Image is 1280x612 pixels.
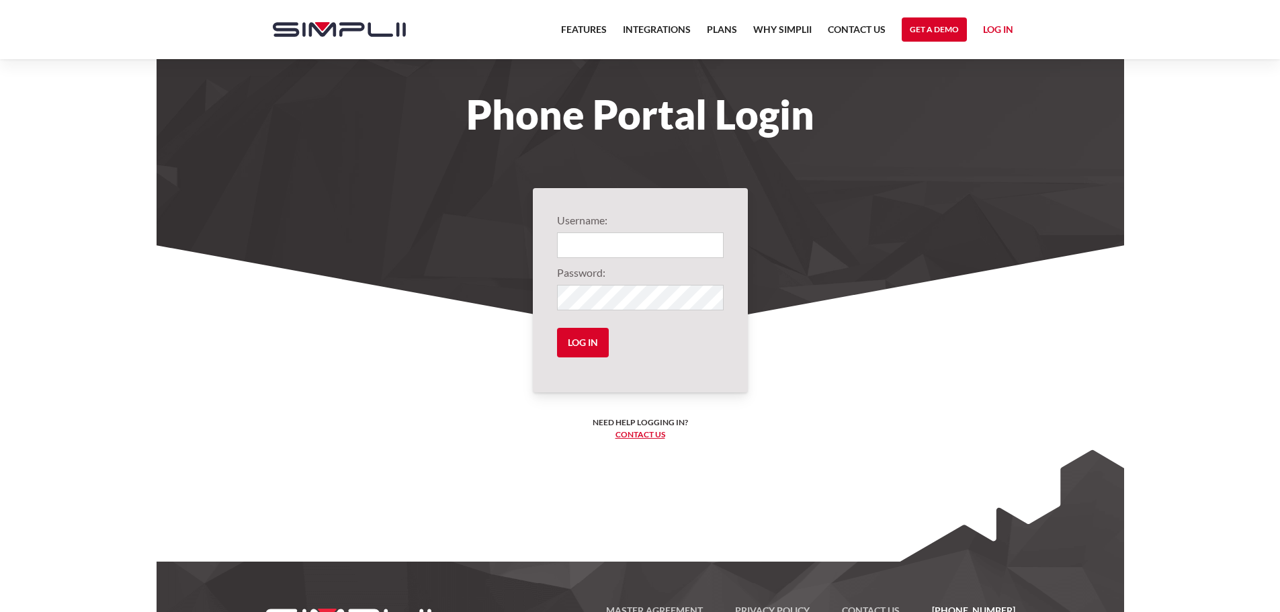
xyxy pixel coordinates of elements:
[902,17,967,42] a: Get a Demo
[623,21,691,46] a: Integrations
[593,417,688,441] h6: Need help logging in? ‍
[259,99,1021,129] h1: Phone Portal Login
[561,21,607,46] a: Features
[557,212,724,368] form: Login
[753,21,812,46] a: Why Simplii
[707,21,737,46] a: Plans
[557,328,609,357] input: Log in
[615,429,665,439] a: Contact us
[828,21,886,46] a: Contact US
[557,212,724,228] label: Username:
[557,265,724,281] label: Password:
[983,21,1013,42] a: Log in
[273,22,406,37] img: Simplii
